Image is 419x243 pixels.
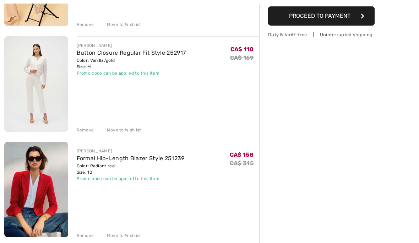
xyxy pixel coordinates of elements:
s: CA$ 169 [230,54,254,61]
a: Button Closure Regular Fit Style 252917 [77,49,186,56]
div: Promo code can be applied to this item [77,175,185,182]
img: Button Closure Regular Fit Style 252917 [4,36,68,132]
div: Color: Vanilla/gold Size: M [77,57,186,70]
img: Formal Hip-Length Blazer Style 251239 [4,142,68,237]
div: [PERSON_NAME] [77,148,185,154]
div: Move to Wishlist [101,232,141,239]
div: Color: Radiant red Size: 10 [77,163,185,175]
span: CA$ 110 [230,46,254,53]
div: Move to Wishlist [101,21,141,28]
div: [PERSON_NAME] [77,42,186,49]
button: Proceed to Payment [268,6,375,26]
s: CA$ 315 [230,160,254,167]
div: Remove [77,232,94,239]
span: Proceed to Payment [289,12,350,19]
a: Formal Hip-Length Blazer Style 251239 [77,155,185,162]
div: Duty & tariff-free | Uninterrupted shipping [268,31,375,38]
div: Move to Wishlist [101,127,141,133]
div: Promo code can be applied to this item [77,70,186,76]
div: Remove [77,127,94,133]
span: CA$ 158 [230,151,254,158]
div: Remove [77,21,94,28]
